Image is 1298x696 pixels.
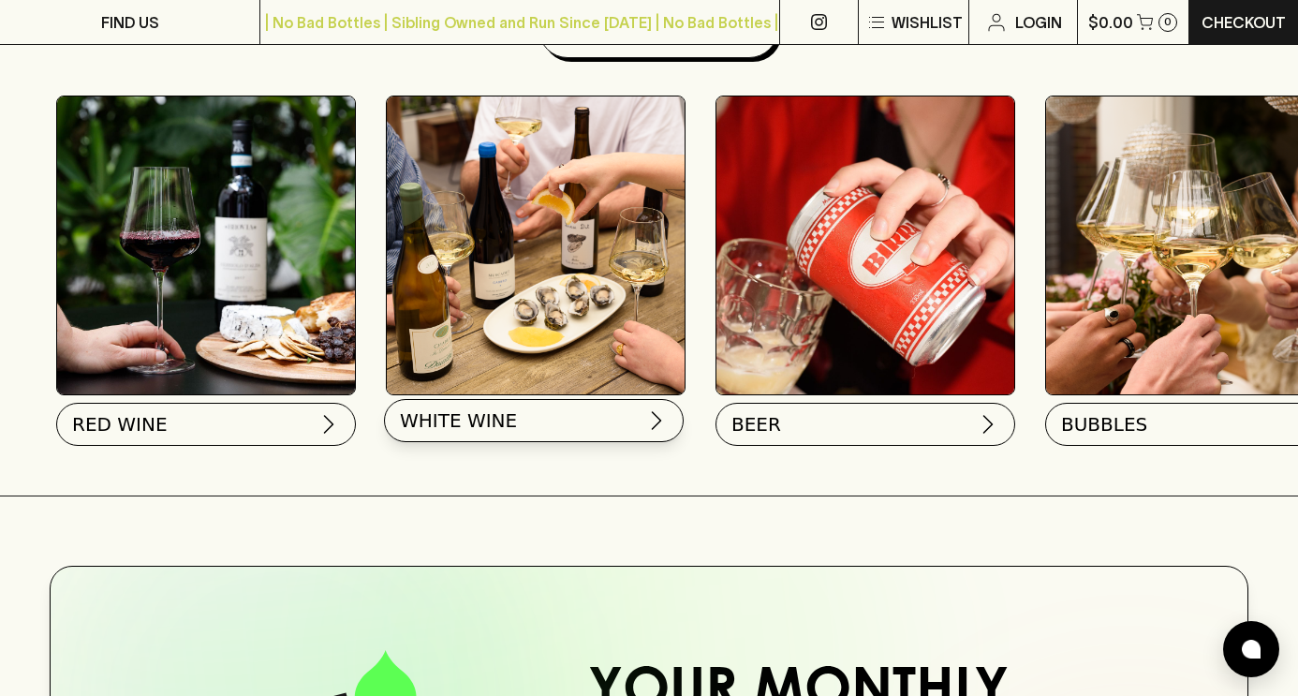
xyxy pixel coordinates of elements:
p: $0.00 [1088,11,1133,34]
p: Checkout [1202,11,1286,34]
p: FIND US [101,11,159,34]
span: WHITE WINE [400,407,517,434]
p: Wishlist [892,11,963,34]
img: chevron-right.svg [645,409,668,432]
img: BIRRA_GOOD-TIMES_INSTA-2 1/optimise?auth=Mjk3MjY0ODMzMw__ [716,96,1014,394]
img: chevron-right.svg [977,413,999,436]
button: BEER [715,403,1015,446]
p: Login [1015,11,1062,34]
img: optimise [387,96,685,394]
span: BUBBLES [1061,411,1147,437]
span: BEER [731,411,781,437]
p: 0 [1164,17,1172,27]
img: Red Wine Tasting [57,96,355,394]
img: bubble-icon [1242,640,1261,659]
span: RED WINE [72,411,168,437]
img: chevron-right.svg [317,413,340,436]
button: RED WINE [56,403,356,446]
button: WHITE WINE [384,399,684,442]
